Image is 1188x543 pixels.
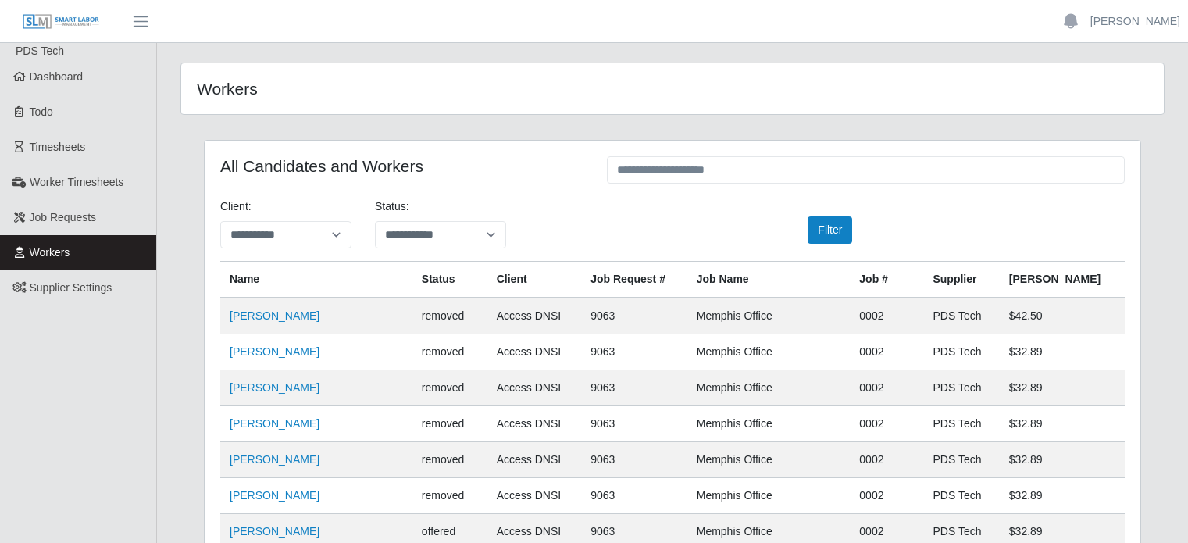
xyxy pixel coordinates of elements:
td: $42.50 [1000,298,1125,334]
td: Memphis Office [687,298,851,334]
td: $32.89 [1000,478,1125,514]
a: [PERSON_NAME] [1090,13,1180,30]
td: Memphis Office [687,406,851,442]
td: PDS Tech [923,406,999,442]
td: 9063 [581,370,687,406]
button: Filter [808,216,852,244]
span: PDS Tech [16,45,64,57]
td: removed [412,370,487,406]
td: Access DNSI [487,370,582,406]
th: Status [412,262,487,298]
span: Job Requests [30,211,97,223]
a: [PERSON_NAME] [230,309,319,322]
span: Dashboard [30,70,84,83]
th: [PERSON_NAME] [1000,262,1125,298]
span: Workers [30,246,70,259]
td: 0002 [850,406,923,442]
td: 0002 [850,334,923,370]
th: Job Request # [581,262,687,298]
td: Memphis Office [687,334,851,370]
a: [PERSON_NAME] [230,417,319,430]
td: Access DNSI [487,442,582,478]
td: 0002 [850,442,923,478]
td: Memphis Office [687,370,851,406]
img: SLM Logo [22,13,100,30]
td: 9063 [581,334,687,370]
th: Job Name [687,262,851,298]
td: 9063 [581,406,687,442]
td: Access DNSI [487,298,582,334]
h4: Workers [197,79,580,98]
td: removed [412,334,487,370]
a: [PERSON_NAME] [230,453,319,466]
td: $32.89 [1000,334,1125,370]
span: Worker Timesheets [30,176,123,188]
td: Memphis Office [687,442,851,478]
a: [PERSON_NAME] [230,489,319,502]
td: removed [412,442,487,478]
span: Todo [30,105,53,118]
td: PDS Tech [923,298,999,334]
td: Access DNSI [487,406,582,442]
td: PDS Tech [923,442,999,478]
a: [PERSON_NAME] [230,345,319,358]
label: Client: [220,198,252,215]
h4: All Candidates and Workers [220,156,583,176]
td: 9063 [581,442,687,478]
th: Client [487,262,582,298]
a: [PERSON_NAME] [230,381,319,394]
td: PDS Tech [923,370,999,406]
td: 9063 [581,298,687,334]
td: removed [412,406,487,442]
td: $32.89 [1000,370,1125,406]
td: 9063 [581,478,687,514]
td: removed [412,478,487,514]
a: [PERSON_NAME] [230,525,319,538]
td: Access DNSI [487,334,582,370]
span: Supplier Settings [30,281,112,294]
td: PDS Tech [923,334,999,370]
th: Name [220,262,412,298]
td: $32.89 [1000,442,1125,478]
th: Job # [850,262,923,298]
span: Timesheets [30,141,86,153]
td: PDS Tech [923,478,999,514]
td: 0002 [850,478,923,514]
th: Supplier [923,262,999,298]
td: $32.89 [1000,406,1125,442]
td: 0002 [850,370,923,406]
td: removed [412,298,487,334]
label: Status: [375,198,409,215]
td: 0002 [850,298,923,334]
td: Access DNSI [487,478,582,514]
td: Memphis Office [687,478,851,514]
